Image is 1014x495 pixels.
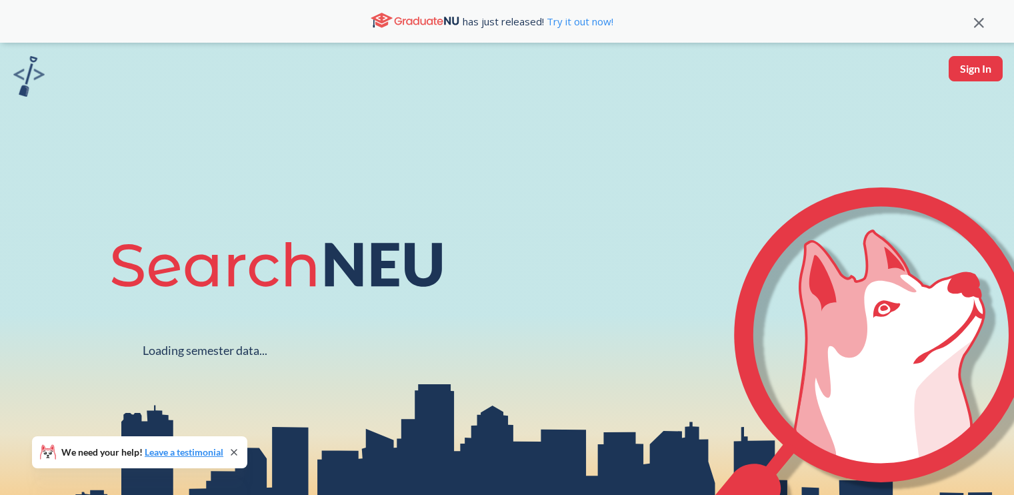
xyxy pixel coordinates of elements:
a: sandbox logo [13,56,45,101]
button: Sign In [949,56,1003,81]
a: Try it out now! [544,15,613,28]
span: has just released! [463,14,613,29]
div: Loading semester data... [143,343,267,358]
img: sandbox logo [13,56,45,97]
a: Leave a testimonial [145,446,223,458]
span: We need your help! [61,448,223,457]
